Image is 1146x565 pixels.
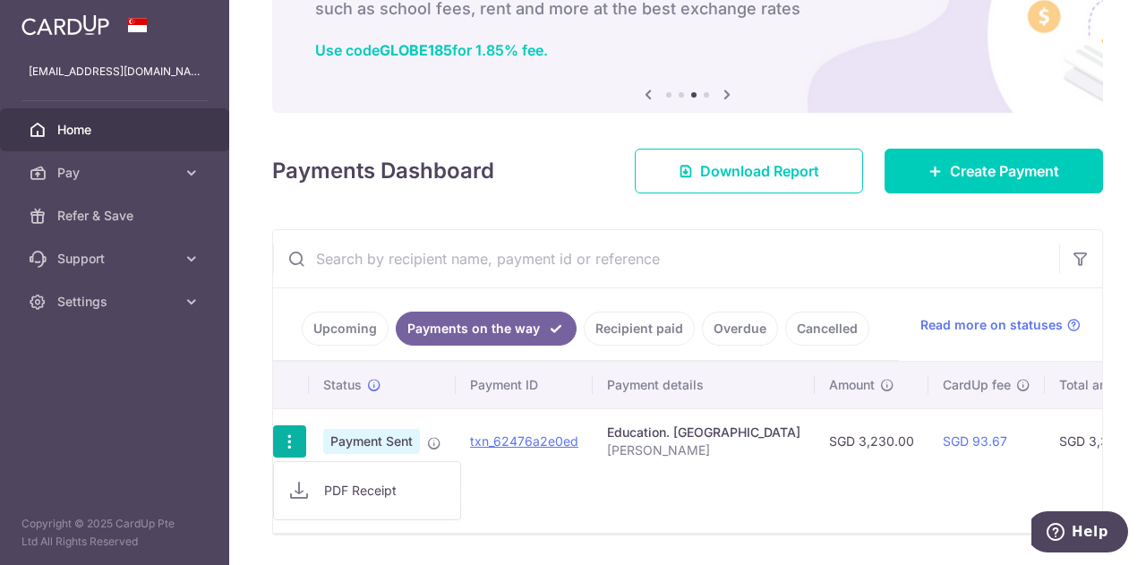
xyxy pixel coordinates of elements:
[57,293,175,311] span: Settings
[1059,376,1118,394] span: Total amt.
[21,14,109,36] img: CardUp
[57,207,175,225] span: Refer & Save
[950,160,1059,182] span: Create Payment
[943,433,1007,449] a: SGD 93.67
[57,250,175,268] span: Support
[584,312,695,346] a: Recipient paid
[302,312,389,346] a: Upcoming
[272,155,494,187] h4: Payments Dashboard
[635,149,863,193] a: Download Report
[700,160,819,182] span: Download Report
[702,312,778,346] a: Overdue
[380,41,452,59] b: GLOBE185
[323,429,420,454] span: Payment Sent
[593,362,815,408] th: Payment details
[57,164,175,182] span: Pay
[785,312,869,346] a: Cancelled
[885,149,1103,193] a: Create Payment
[920,316,1063,334] span: Read more on statuses
[273,230,1059,287] input: Search by recipient name, payment id or reference
[396,312,577,346] a: Payments on the way
[829,376,875,394] span: Amount
[323,376,362,394] span: Status
[29,63,201,81] p: [EMAIL_ADDRESS][DOMAIN_NAME]
[315,41,548,59] a: Use codeGLOBE185for 1.85% fee.
[920,316,1081,334] a: Read more on statuses
[470,433,578,449] a: txn_62476a2e0ed
[1031,511,1128,556] iframe: Opens a widget where you can find more information
[57,121,175,139] span: Home
[943,376,1011,394] span: CardUp fee
[456,362,593,408] th: Payment ID
[815,408,928,474] td: SGD 3,230.00
[607,424,800,441] div: Education. [GEOGRAPHIC_DATA]
[607,441,800,459] p: [PERSON_NAME]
